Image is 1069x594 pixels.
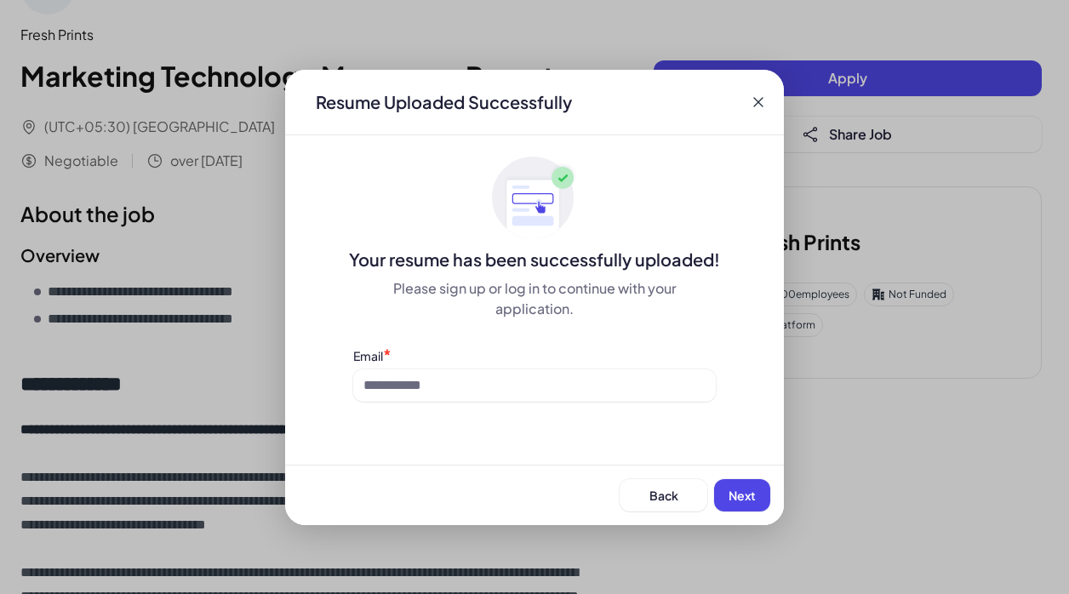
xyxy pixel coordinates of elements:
div: Please sign up or log in to continue with your application. [353,278,716,319]
span: Next [729,488,756,503]
button: Next [714,479,770,511]
img: ApplyedMaskGroup3.svg [492,156,577,241]
div: Your resume has been successfully uploaded! [285,248,784,271]
button: Back [620,479,707,511]
div: Resume Uploaded Successfully [302,90,586,114]
label: Email [353,348,383,363]
span: Back [649,488,678,503]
